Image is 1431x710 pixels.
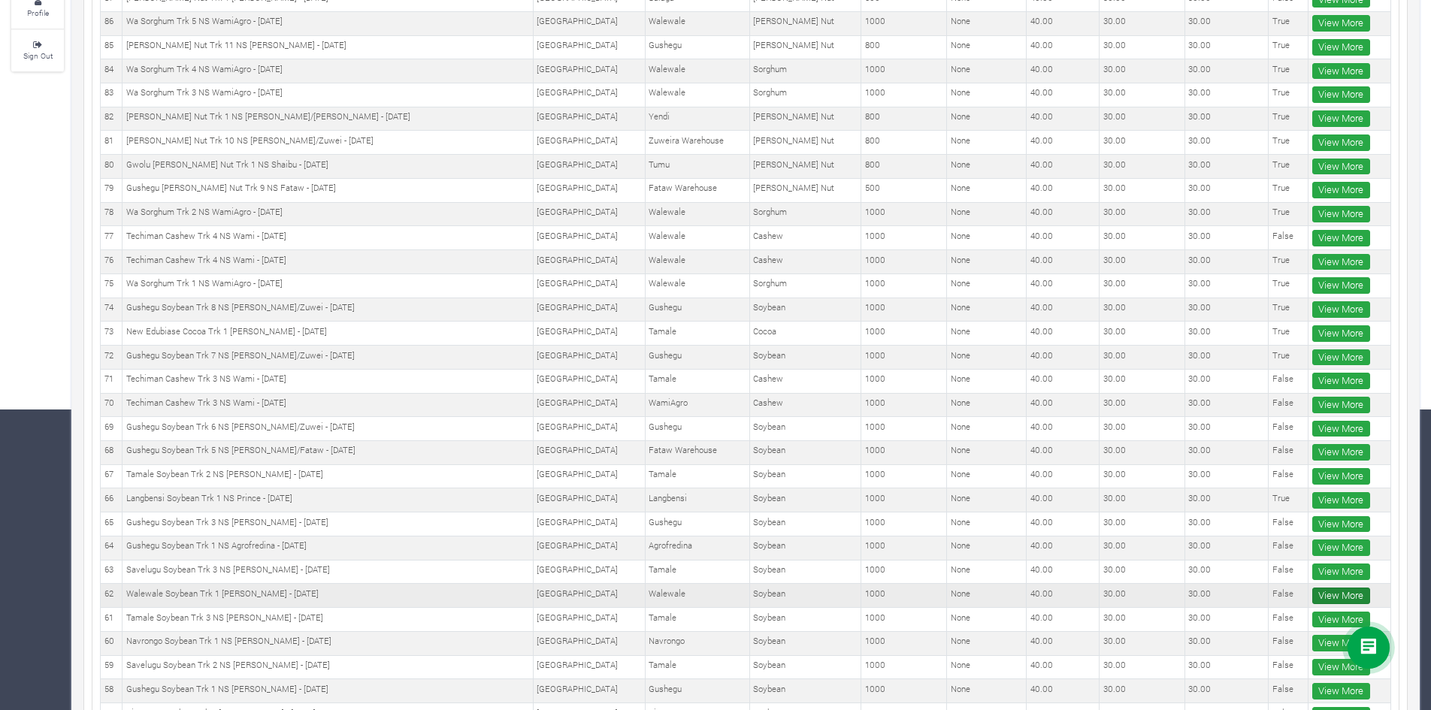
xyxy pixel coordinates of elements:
[533,512,645,536] td: [GEOGRAPHIC_DATA]
[123,155,534,179] td: Gwolu [PERSON_NAME] Nut Trk 1 NS Shaibu - [DATE]
[123,83,534,107] td: Wa Sorghum Trk 3 NS WamiAgro - [DATE]
[1100,560,1185,584] td: 30.00
[1100,298,1185,322] td: 30.00
[1269,464,1308,488] td: False
[947,178,1027,202] td: None
[1100,250,1185,274] td: 30.00
[947,11,1027,35] td: None
[645,440,749,464] td: Fataw Warehouse
[1312,492,1370,509] a: View More
[1100,464,1185,488] td: 30.00
[533,131,645,155] td: [GEOGRAPHIC_DATA]
[1184,369,1268,393] td: 30.00
[1269,369,1308,393] td: False
[1269,440,1308,464] td: False
[1312,301,1370,318] a: View More
[749,155,861,179] td: [PERSON_NAME] Nut
[749,417,861,441] td: Soybean
[1312,159,1370,175] a: View More
[1184,298,1268,322] td: 30.00
[1184,440,1268,464] td: 30.00
[123,35,534,59] td: [PERSON_NAME] Nut Trk 11 NS [PERSON_NAME] - [DATE]
[101,131,123,155] td: 81
[1184,346,1268,370] td: 30.00
[749,226,861,250] td: Cashew
[1312,182,1370,198] a: View More
[1269,131,1308,155] td: True
[947,512,1027,536] td: None
[533,584,645,608] td: [GEOGRAPHIC_DATA]
[1312,39,1370,56] a: View More
[749,464,861,488] td: Soybean
[749,536,861,560] td: Soybean
[1100,226,1185,250] td: 30.00
[861,393,947,417] td: 1000
[1100,417,1185,441] td: 30.00
[645,250,749,274] td: Walewale
[101,536,123,560] td: 64
[645,488,749,512] td: Langbensi
[749,250,861,274] td: Cashew
[1027,488,1100,512] td: 40.00
[1269,512,1308,536] td: False
[101,35,123,59] td: 85
[861,273,947,298] td: 1000
[1100,59,1185,83] td: 30.00
[1269,488,1308,512] td: True
[1269,35,1308,59] td: True
[1100,536,1185,560] td: 30.00
[1269,322,1308,346] td: True
[1184,226,1268,250] td: 30.00
[1100,35,1185,59] td: 30.00
[1312,349,1370,366] a: View More
[1027,536,1100,560] td: 40.00
[1100,155,1185,179] td: 30.00
[1184,35,1268,59] td: 30.00
[123,11,534,35] td: Wa Sorghum Trk 5 NS WamiAgro - [DATE]
[533,155,645,179] td: [GEOGRAPHIC_DATA]
[861,202,947,226] td: 1000
[101,298,123,322] td: 74
[123,322,534,346] td: New Edubiase Cocoa Trk 1 [PERSON_NAME] - [DATE]
[947,59,1027,83] td: None
[861,155,947,179] td: 800
[1312,230,1370,246] a: View More
[1269,155,1308,179] td: True
[861,322,947,346] td: 1000
[533,59,645,83] td: [GEOGRAPHIC_DATA]
[749,11,861,35] td: [PERSON_NAME] Nut
[1184,536,1268,560] td: 30.00
[101,11,123,35] td: 86
[1100,322,1185,346] td: 30.00
[749,35,861,59] td: [PERSON_NAME] Nut
[645,273,749,298] td: Walewale
[947,393,1027,417] td: None
[645,536,749,560] td: Agrofredina
[749,131,861,155] td: [PERSON_NAME] Nut
[861,417,947,441] td: 1000
[101,273,123,298] td: 75
[1100,369,1185,393] td: 30.00
[533,464,645,488] td: [GEOGRAPHIC_DATA]
[1184,322,1268,346] td: 30.00
[1027,155,1100,179] td: 40.00
[749,512,861,536] td: Soybean
[1184,11,1268,35] td: 30.00
[861,11,947,35] td: 1000
[645,393,749,417] td: WamiAgro
[861,536,947,560] td: 1000
[1184,273,1268,298] td: 30.00
[123,584,534,608] td: Walewale Soybean Trk 1 [PERSON_NAME] - [DATE]
[101,488,123,512] td: 66
[1027,83,1100,107] td: 40.00
[645,59,749,83] td: Walewale
[1027,464,1100,488] td: 40.00
[101,322,123,346] td: 73
[947,298,1027,322] td: None
[645,464,749,488] td: Tamale
[749,273,861,298] td: Sorghum
[1269,298,1308,322] td: True
[1312,659,1370,675] a: View More
[123,440,534,464] td: Gushegu Soybean Trk 5 NS [PERSON_NAME]/Fataw - [DATE]
[645,298,749,322] td: Gushegu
